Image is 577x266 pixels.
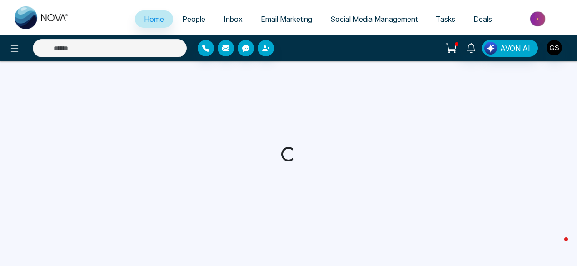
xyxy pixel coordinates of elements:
span: People [182,15,205,24]
a: Social Media Management [321,10,427,28]
span: Home [144,15,164,24]
img: Market-place.gif [506,9,572,29]
button: AVON AI [482,40,538,57]
span: Inbox [224,15,243,24]
img: Nova CRM Logo [15,6,69,29]
img: User Avatar [547,40,562,55]
a: People [173,10,214,28]
span: AVON AI [500,43,530,54]
span: Tasks [436,15,455,24]
span: Deals [473,15,492,24]
span: Email Marketing [261,15,312,24]
a: Inbox [214,10,252,28]
iframe: Intercom live chat [546,235,568,257]
a: Deals [464,10,501,28]
img: Lead Flow [484,42,497,55]
a: Home [135,10,173,28]
a: Email Marketing [252,10,321,28]
a: Tasks [427,10,464,28]
span: Social Media Management [330,15,418,24]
